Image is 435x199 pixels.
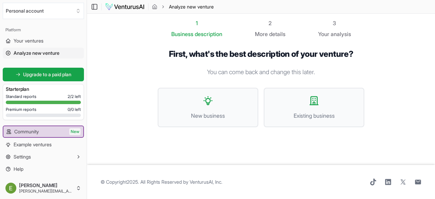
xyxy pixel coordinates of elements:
span: Settings [14,153,31,160]
span: Premium reports [6,107,36,112]
button: Settings [3,151,84,162]
p: You can come back and change this later. [158,67,364,77]
button: Select an organization [3,3,84,19]
span: Standard reports [6,94,36,99]
div: 3 [318,19,351,27]
h1: First, what's the best description of your venture? [158,49,364,59]
span: Upgrade to a paid plan [23,71,71,78]
span: New [69,128,81,135]
button: [PERSON_NAME][PERSON_NAME][EMAIL_ADDRESS][PERSON_NAME][DOMAIN_NAME] [3,180,84,196]
a: Help [3,164,84,175]
span: Analyze new venture [169,3,214,10]
a: VenturusAI, Inc [190,179,221,185]
span: 2 / 2 left [68,94,81,99]
span: analysis [331,31,351,37]
a: Upgrade to a paid plan [3,68,84,81]
span: Your ventures [14,37,43,44]
a: Example ventures [3,139,84,150]
div: 1 [171,19,222,27]
button: New business [158,88,258,127]
span: Community [14,128,39,135]
span: Help [14,166,23,172]
a: CommunityNew [3,126,83,137]
span: New business [165,112,251,120]
span: Example ventures [14,141,52,148]
span: 0 / 0 left [68,107,81,112]
span: Business [171,30,193,38]
span: description [195,31,222,37]
span: details [269,31,285,37]
span: [PERSON_NAME] [19,182,73,188]
div: 2 [255,19,285,27]
a: Analyze new venture [3,48,84,59]
nav: breadcrumb [152,3,214,10]
span: More [255,30,268,38]
a: Your ventures [3,35,84,46]
span: Existing business [271,112,357,120]
img: logo [105,3,145,11]
img: ACg8ocLkj_bXVvukRyPMt9l64MCYGbBw2ezwD8r744ip5IEmRmPtfg=s96-c [5,183,16,194]
span: © Copyright 2025 . All Rights Reserved by . [101,179,222,185]
button: Existing business [264,88,364,127]
span: Analyze new venture [14,50,59,56]
span: Your [318,30,329,38]
h3: Starter plan [6,86,81,93]
span: [PERSON_NAME][EMAIL_ADDRESS][PERSON_NAME][DOMAIN_NAME] [19,188,73,194]
div: Platform [3,24,84,35]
